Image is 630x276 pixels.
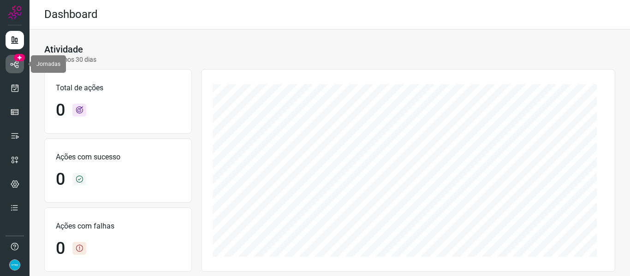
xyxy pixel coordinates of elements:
[56,239,65,258] h1: 0
[44,55,96,65] p: Últimos 30 dias
[44,44,83,55] h3: Atividade
[56,82,180,94] p: Total de ações
[56,100,65,120] h1: 0
[56,221,180,232] p: Ações com falhas
[36,61,60,67] span: Jornadas
[56,152,180,163] p: Ações com sucesso
[44,8,98,21] h2: Dashboard
[8,6,22,19] img: Logo
[56,170,65,189] h1: 0
[9,259,20,270] img: 86fc21c22a90fb4bae6cb495ded7e8f6.png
